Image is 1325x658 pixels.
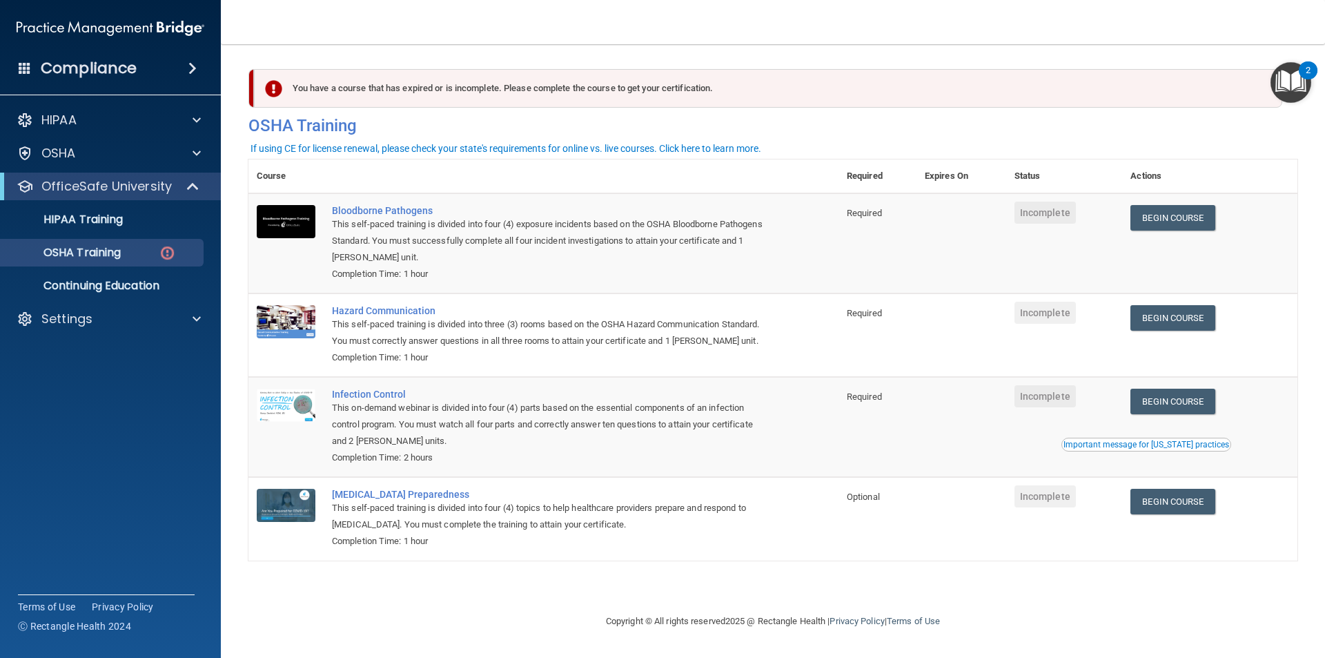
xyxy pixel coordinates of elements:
[17,311,201,327] a: Settings
[838,159,916,193] th: Required
[332,216,769,266] div: This self-paced training is divided into four (4) exposure incidents based on the OSHA Bloodborne...
[1014,302,1076,324] span: Incomplete
[1270,62,1311,103] button: Open Resource Center, 2 new notifications
[254,69,1282,108] div: You have a course that has expired or is incomplete. Please complete the course to get your certi...
[332,400,769,449] div: This on-demand webinar is divided into four (4) parts based on the essential components of an inf...
[265,80,282,97] img: exclamation-circle-solid-danger.72ef9ffc.png
[332,305,769,316] a: Hazard Communication
[9,279,197,293] p: Continuing Education
[17,178,200,195] a: OfficeSafe University
[1063,441,1229,449] div: Important message for [US_STATE] practices
[18,600,75,614] a: Terms of Use
[332,389,769,400] a: Infection Control
[248,116,1297,135] h4: OSHA Training
[332,205,769,216] a: Bloodborne Pathogens
[332,449,769,466] div: Completion Time: 2 hours
[1061,438,1231,452] button: Read this if you are a dental practitioner in the state of CA
[1130,389,1215,414] a: Begin Course
[332,533,769,550] div: Completion Time: 1 hour
[332,500,769,533] div: This self-paced training is divided into four (4) topics to help healthcare providers prepare and...
[248,142,763,155] button: If using CE for license renewal, please check your state's requirements for online vs. live cours...
[521,599,1025,644] div: Copyright © All rights reserved 2025 @ Rectangle Health | |
[1122,159,1297,193] th: Actions
[1014,485,1076,507] span: Incomplete
[17,112,201,128] a: HIPAA
[332,489,769,500] a: [MEDICAL_DATA] Preparedness
[248,159,324,193] th: Course
[41,145,76,162] p: OSHA
[1306,70,1311,88] div: 2
[159,244,176,262] img: danger-circle.6113f641.png
[1130,205,1215,231] a: Begin Course
[41,59,137,78] h4: Compliance
[1014,385,1076,407] span: Incomplete
[1086,560,1308,615] iframe: Drift Widget Chat Controller
[1130,305,1215,331] a: Begin Course
[17,145,201,162] a: OSHA
[887,616,940,626] a: Terms of Use
[847,308,882,318] span: Required
[9,246,121,260] p: OSHA Training
[847,208,882,218] span: Required
[18,619,131,633] span: Ⓒ Rectangle Health 2024
[9,213,123,226] p: HIPAA Training
[847,492,880,502] span: Optional
[41,178,172,195] p: OfficeSafe University
[847,391,882,402] span: Required
[332,266,769,282] div: Completion Time: 1 hour
[916,159,1006,193] th: Expires On
[17,14,204,42] img: PMB logo
[41,112,77,128] p: HIPAA
[830,616,884,626] a: Privacy Policy
[1130,489,1215,514] a: Begin Course
[251,144,761,153] div: If using CE for license renewal, please check your state's requirements for online vs. live cours...
[92,600,154,614] a: Privacy Policy
[332,349,769,366] div: Completion Time: 1 hour
[1014,202,1076,224] span: Incomplete
[1006,159,1123,193] th: Status
[41,311,92,327] p: Settings
[332,316,769,349] div: This self-paced training is divided into three (3) rooms based on the OSHA Hazard Communication S...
